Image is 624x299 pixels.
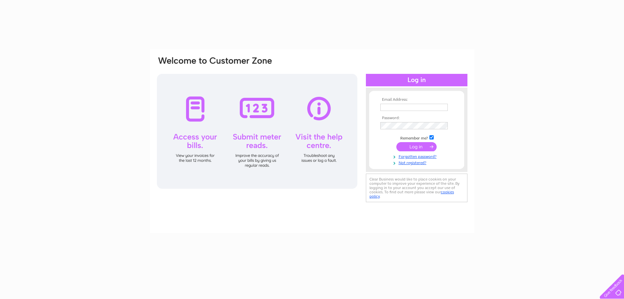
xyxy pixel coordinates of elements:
input: Submit [396,142,437,151]
td: Remember me? [379,134,455,141]
a: Forgotten password? [380,153,455,159]
a: Not registered? [380,159,455,165]
th: Email Address: [379,97,455,102]
a: cookies policy [369,190,454,199]
th: Password: [379,116,455,120]
div: Clear Business would like to place cookies on your computer to improve your experience of the sit... [366,174,467,202]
